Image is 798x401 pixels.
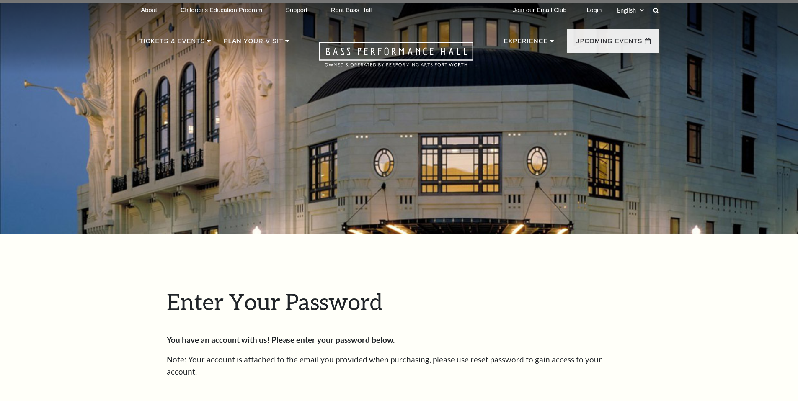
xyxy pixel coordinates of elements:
[167,354,632,378] p: Note: Your account is attached to the email you provided when purchasing, please use reset passwo...
[141,7,157,14] p: About
[615,6,645,14] select: Select:
[271,335,395,344] strong: Please enter your password below.
[139,36,205,51] p: Tickets & Events
[504,36,548,51] p: Experience
[331,7,372,14] p: Rent Bass Hall
[224,36,283,51] p: Plan Your Visit
[167,288,382,315] span: Enter Your Password
[575,36,643,51] p: Upcoming Events
[286,7,307,14] p: Support
[167,335,270,344] strong: You have an account with us!
[181,7,262,14] p: Children's Education Program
